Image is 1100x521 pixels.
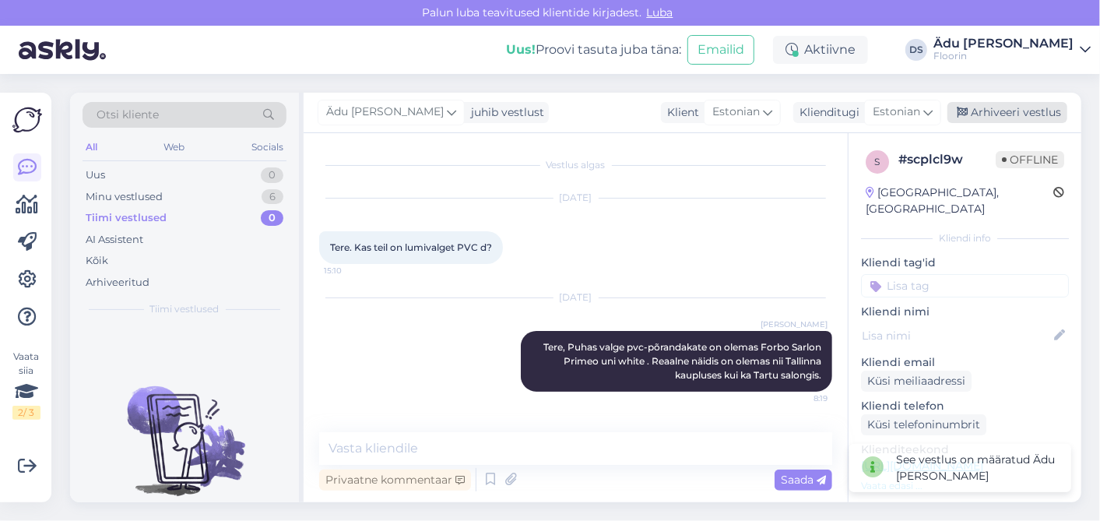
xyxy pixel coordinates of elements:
div: Privaatne kommentaar [319,470,471,491]
div: DS [905,39,927,61]
div: Vaata siia [12,350,40,420]
div: Vestlus algas [319,158,832,172]
div: Klient [661,104,699,121]
span: Ädu [PERSON_NAME] [326,104,444,121]
span: [PERSON_NAME] [761,319,828,330]
span: Saada [781,473,826,487]
p: Kliendi email [861,354,1069,371]
a: Ädu [PERSON_NAME]Floorin [933,37,1091,62]
div: [DATE] [319,290,832,305]
div: Küsi telefoninumbrit [861,414,986,435]
div: # scplcl9w [898,150,996,169]
input: Lisa nimi [862,327,1051,344]
div: AI Assistent [86,232,143,248]
input: Lisa tag [861,274,1069,297]
div: Tiimi vestlused [86,210,167,226]
div: Kliendi info [861,231,1069,245]
p: Kliendi tag'id [861,255,1069,271]
div: Aktiivne [773,36,868,64]
span: Estonian [712,104,760,121]
div: Ädu [PERSON_NAME] [933,37,1074,50]
div: Arhiveeritud [86,275,149,290]
div: Küsi meiliaadressi [861,371,972,392]
span: Tere. Kas teil on lumivalget PVC d? [330,241,492,253]
div: Web [161,137,188,157]
div: Klienditugi [793,104,859,121]
span: 8:19 [769,393,828,404]
div: All [83,137,100,157]
div: 0 [261,167,283,183]
div: Proovi tasuta juba täna: [506,40,681,59]
img: Askly Logo [12,105,42,135]
div: 6 [262,189,283,205]
b: Uus! [506,42,536,57]
p: Kliendi telefon [861,398,1069,414]
div: Minu vestlused [86,189,163,205]
div: [DATE] [319,191,832,205]
p: Kliendi nimi [861,304,1069,320]
div: 2 / 3 [12,406,40,420]
img: No chats [70,358,299,498]
div: Arhiveeri vestlus [947,102,1067,123]
div: 0 [261,210,283,226]
div: See vestlus on määratud Ädu [PERSON_NAME] [896,452,1059,484]
span: Tere, Puhas valge pvc-põrandakate on olemas Forbo Sarlon Primeo uni white . Reaalne näidis on ole... [543,341,824,381]
span: s [875,156,880,167]
span: Tiimi vestlused [150,302,220,316]
span: Estonian [873,104,920,121]
button: Emailid [687,35,754,65]
div: [GEOGRAPHIC_DATA], [GEOGRAPHIC_DATA] [866,185,1053,217]
div: Uus [86,167,105,183]
span: Otsi kliente [97,107,159,123]
span: 15:10 [324,265,382,276]
div: Socials [248,137,286,157]
div: juhib vestlust [465,104,544,121]
span: Luba [642,5,678,19]
span: Offline [996,151,1064,168]
div: Kõik [86,253,108,269]
div: Floorin [933,50,1074,62]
